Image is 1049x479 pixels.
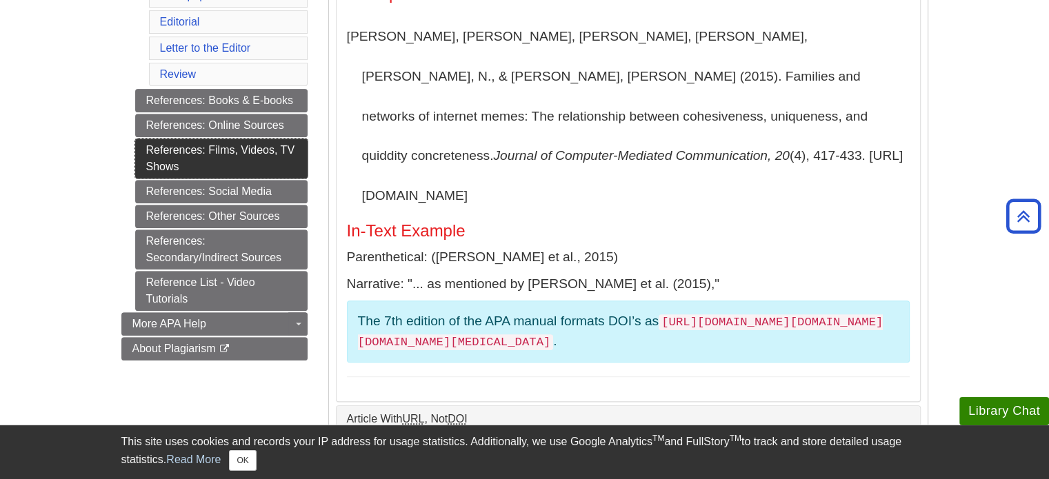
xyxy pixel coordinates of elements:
[135,139,308,179] a: References: Films, Videos, TV Shows
[347,274,910,294] p: Narrative: "... as mentioned by [PERSON_NAME] et al. (2015),"
[1001,207,1046,225] a: Back to Top
[160,68,196,80] a: Review
[121,337,308,360] a: About Plagiarism
[358,312,899,351] p: The 7th edition of the APA manual formats DOI’s as .
[132,318,206,329] span: More APA Help
[135,205,308,228] a: References: Other Sources
[135,230,308,269] a: References: Secondary/Indirect Sources
[652,434,664,443] sup: TM
[135,114,308,137] a: References: Online Sources
[347,413,910,425] a: Article WithURL, NotDOI
[402,413,424,425] abbr: Uniform Resource Locator. This is the web/URL address found in the address bar of a webpage.
[160,16,200,28] a: Editorial
[448,413,467,425] abbr: Digital Object Identifier. This is the string of numbers associated with a particular article. No...
[219,345,230,354] i: This link opens in a new window
[135,180,308,203] a: References: Social Media
[730,434,741,443] sup: TM
[132,343,216,354] span: About Plagiarism
[135,89,308,112] a: References: Books & E-books
[347,17,910,215] p: [PERSON_NAME], [PERSON_NAME], [PERSON_NAME], [PERSON_NAME], [PERSON_NAME], N., & [PERSON_NAME], [...
[135,271,308,311] a: Reference List - Video Tutorials
[121,312,308,336] a: More APA Help
[121,434,928,471] div: This site uses cookies and records your IP address for usage statistics. Additionally, we use Goo...
[347,247,910,267] p: Parenthetical: ([PERSON_NAME] et al., 2015)
[229,450,256,471] button: Close
[347,222,910,240] h5: In-Text Example
[959,397,1049,425] button: Library Chat
[160,42,251,54] a: Letter to the Editor
[493,148,789,163] i: Journal of Computer-Mediated Communication, 20
[166,453,221,465] a: Read More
